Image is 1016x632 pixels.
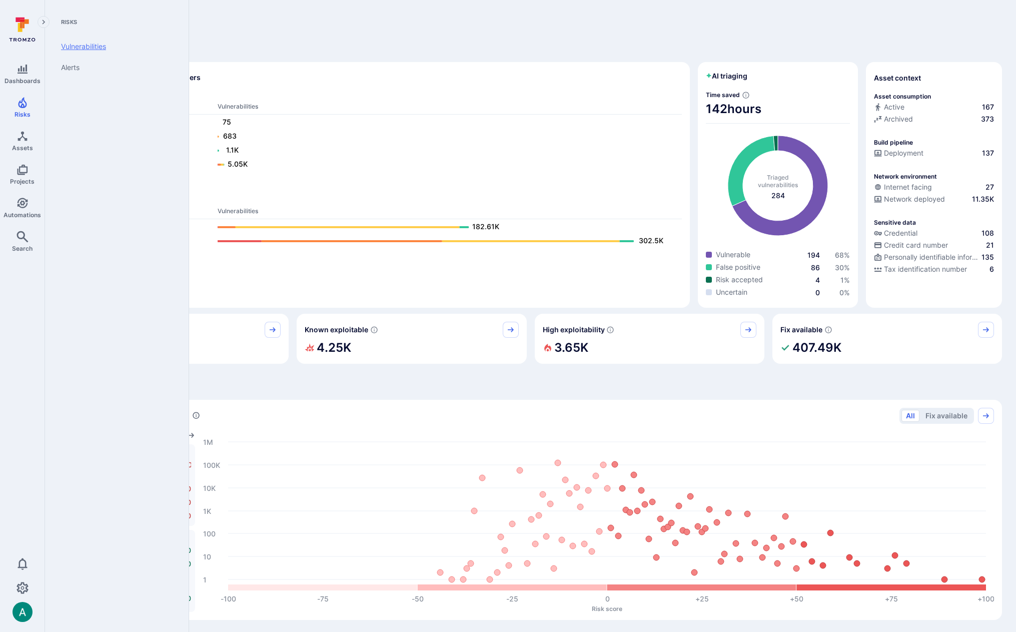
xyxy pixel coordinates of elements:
[223,118,231,126] text: 75
[874,102,994,114] div: Commits seen in the last 180 days
[67,91,682,98] span: Dev scanners
[317,338,351,358] h2: 4.25K
[835,263,850,272] a: 30%
[874,228,994,240] div: Evidence indicative of handling user or service credentials
[758,174,798,189] span: Triaged vulnerabilities
[874,240,994,250] a: Credit card number21
[53,57,177,78] a: Alerts
[977,594,994,603] text: +100
[535,314,764,364] div: High exploitability
[874,228,994,238] a: Credential108
[605,594,610,603] text: 0
[506,594,518,603] text: -25
[218,131,672,143] a: 683
[13,602,33,622] div: Arjan Dehar
[592,604,622,612] text: Risk score
[874,182,994,194] div: Evidence that an asset is internet facing
[835,251,850,259] span: 68 %
[203,552,211,560] text: 10
[217,102,682,115] th: Vulnerabilities
[874,173,937,180] p: Network environment
[874,182,932,192] div: Internet facing
[742,91,750,99] svg: Estimated based on an average time of 30 mins needed to triage each vulnerability
[874,148,994,160] div: Configured deployment pipeline
[901,410,919,422] button: All
[218,145,672,157] a: 1.1K
[203,483,216,492] text: 10K
[218,117,672,129] a: 75
[10,178,35,185] span: Projects
[217,207,682,219] th: Vulnerabilities
[38,16,50,28] button: Expand navigation menu
[771,191,785,201] span: total
[840,276,850,284] a: 1%
[874,182,994,192] a: Internet facing27
[472,222,499,231] text: 182.61K
[874,228,917,238] div: Credential
[606,326,614,334] svg: EPSS score ≥ 0.7
[874,252,994,264] div: Evidence indicative of processing personally identifiable information
[874,148,994,158] a: Deployment137
[874,194,945,204] div: Network deployed
[874,114,994,124] a: Archived373
[874,264,994,276] div: Evidence indicative of processing tax identification numbers
[226,146,239,154] text: 1.1K
[370,326,378,334] svg: Confirmed exploitable by KEV
[706,101,850,117] span: 142 hours
[815,276,820,284] a: 4
[835,251,850,259] a: 68%
[13,602,33,622] img: ACg8ocLSa5mPYBaXNx3eFu_EmspyJX0laNWN7cXOFirfQ7srZveEpg=s96-c
[981,228,994,238] span: 108
[706,71,747,81] h2: AI triaging
[874,114,913,124] div: Archived
[874,139,913,146] p: Build pipeline
[203,460,220,469] text: 100K
[874,219,916,226] p: Sensitive data
[59,42,1002,56] span: Discover
[884,114,913,124] span: Archived
[67,195,682,203] span: Ops scanners
[218,235,672,247] a: 302.5K
[203,575,207,583] text: 1
[874,102,994,112] a: Active167
[989,264,994,274] span: 6
[840,276,850,284] span: 1 %
[874,194,994,204] a: Network deployed11.35K
[982,148,994,158] span: 137
[317,594,329,603] text: -75
[554,338,588,358] h2: 3.65K
[5,77,41,85] span: Dashboards
[985,182,994,192] span: 27
[839,288,850,297] a: 0%
[716,287,747,297] span: Uncertain
[884,264,967,274] span: Tax identification number
[792,338,841,358] h2: 407.49K
[874,93,931,100] p: Asset consumption
[706,91,740,99] span: Time saved
[412,594,424,603] text: -50
[53,18,177,26] span: Risks
[874,114,994,126] div: Code repository is archived
[811,263,820,272] a: 86
[835,263,850,272] span: 30 %
[192,410,200,421] div: Number of vulnerabilities in status 'Open' 'Triaged' and 'In process' grouped by score
[885,594,898,603] text: +75
[807,251,820,259] span: 194
[981,252,994,262] span: 135
[884,194,945,204] span: Network deployed
[815,288,820,297] a: 0
[874,264,967,274] div: Tax identification number
[884,228,917,238] span: Credential
[874,148,923,158] div: Deployment
[4,211,41,219] span: Automations
[59,380,1002,394] span: Prioritize
[824,326,832,334] svg: Vulnerabilities with fix available
[223,132,237,140] text: 683
[981,114,994,124] span: 373
[884,102,904,112] span: Active
[716,250,750,260] span: Vulnerable
[218,221,672,233] a: 182.61K
[53,36,177,57] a: Vulnerabilities
[874,252,994,262] a: Personally identifiable information (PII)135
